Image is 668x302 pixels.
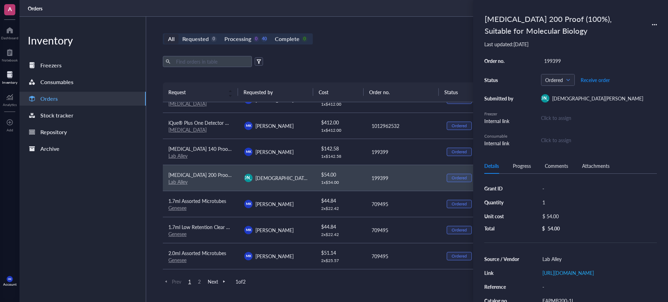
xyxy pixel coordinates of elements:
div: All [168,34,175,44]
div: Grant ID [484,185,520,191]
td: 709495 [365,243,441,269]
div: $ 412.00 [321,119,360,126]
a: [MEDICAL_DATA] [168,100,207,107]
div: 709495 [372,226,436,234]
a: Archive [19,142,146,156]
span: [PERSON_NAME] [255,201,294,207]
div: Orders [40,94,58,104]
th: Order no. [364,82,439,102]
span: [PERSON_NAME] [255,96,294,103]
a: Genesee [168,204,186,211]
th: Requested by [238,82,313,102]
div: 1 [539,197,657,207]
span: MK [246,227,251,232]
div: Notebook [2,58,18,62]
span: iQue® Plus One Detector Maintenance Solution [168,119,272,126]
a: Repository [19,125,146,139]
div: Consumable [484,133,516,139]
span: Ordered [545,77,569,83]
span: Receive order [581,77,610,83]
div: $ [542,225,545,231]
div: Lab Alley [539,254,657,264]
div: Account [3,282,17,286]
div: Click to assign [541,114,657,122]
div: $ 44.84 [321,197,360,204]
div: Status [484,77,516,83]
div: 709495 [372,200,436,208]
div: Submitted by [484,95,516,101]
span: MK [246,97,251,102]
div: Progress [513,162,531,170]
a: Orders [28,5,44,11]
div: 2 x $ 22.42 [321,206,360,211]
span: [PERSON_NAME] [255,148,294,155]
div: Order no. [484,58,516,64]
div: Attachments [582,162,610,170]
div: 1012962532 [372,122,436,130]
a: Stock tracker [19,108,146,122]
div: 0 [211,36,217,42]
div: 2 x $ 22.42 [321,232,360,237]
div: Comments [545,162,568,170]
div: - [539,282,657,292]
div: $ 54.00 [539,211,654,221]
span: MK [246,201,251,206]
div: Reference [484,284,520,290]
div: 0 [253,36,259,42]
span: [DEMOGRAPHIC_DATA][PERSON_NAME] [255,174,347,181]
div: Repository [40,127,67,137]
div: [MEDICAL_DATA] 200 Proof (100%), Suitable for Molecular Biology [482,11,628,38]
span: A [8,5,12,13]
span: Request [168,88,224,96]
div: Last updated: [DATE] [484,41,657,47]
div: 199399 [541,56,657,66]
div: Processing [224,34,251,44]
div: Requested [182,34,209,44]
span: [MEDICAL_DATA] 200 Proof (100%), Suitable for Molecular Biology [168,171,313,178]
div: 199399 [372,148,436,156]
div: Ordered [452,149,467,155]
a: Consumables [19,75,146,89]
th: Status [439,82,489,102]
div: $ 51.14 [321,249,360,256]
a: Lab Alley [168,178,188,185]
div: 709495 [372,252,436,260]
td: 709495 [365,191,441,217]
div: Stock tracker [40,111,73,120]
div: Quantity [484,199,520,205]
div: Analytics [3,103,17,107]
a: Genesee [168,256,186,263]
span: Prev [163,278,181,285]
span: [MEDICAL_DATA] 140 Proof (70%) [MEDICAL_DATA] [168,145,283,152]
td: 199399 [365,139,441,165]
div: Ordered [452,201,467,207]
span: [PERSON_NAME] [528,95,562,101]
div: Freezer [484,111,516,117]
div: Details [484,162,499,170]
div: Ordered [452,253,467,259]
div: Archive [40,144,59,154]
div: 199399 [372,174,436,182]
a: Notebook [2,47,18,62]
div: 54.00 [548,225,560,231]
div: Dashboard [1,36,18,40]
span: MK [246,253,251,258]
div: Link [484,270,520,276]
div: Unit cost [484,213,520,219]
a: [MEDICAL_DATA] [168,126,207,133]
a: Lab Alley [168,152,188,159]
span: [PERSON_NAME] [255,227,294,234]
span: MK [246,123,251,128]
td: 1012962532 [365,113,441,139]
a: Inventory [2,69,17,84]
a: Analytics [3,91,17,107]
span: 2 [195,278,204,285]
div: Ordered [452,227,467,233]
span: MK [246,149,251,154]
div: 40 [261,36,267,42]
td: 709495 [365,217,441,243]
button: Receive order [580,74,610,85]
input: Find orders in table [173,56,249,67]
a: Freezers [19,58,146,72]
span: 1 of 2 [236,278,246,285]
